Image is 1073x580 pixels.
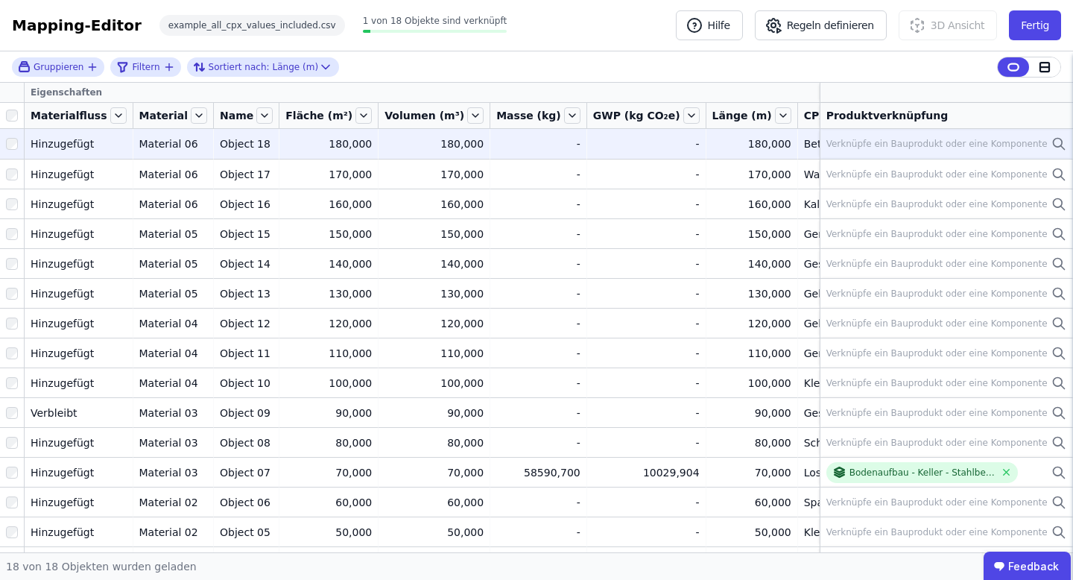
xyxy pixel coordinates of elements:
div: - [496,495,580,510]
div: 60,000 [712,495,791,510]
div: Material 05 [139,286,208,301]
div: Hinzugefügt [31,346,127,361]
div: - [496,167,580,182]
div: Material 06 [139,197,208,212]
div: Hinzugefügt [31,495,127,510]
div: Object 06 [220,495,273,510]
button: Hilfe [676,10,743,40]
div: Material 06 [139,136,208,151]
div: Material 03 [139,406,208,420]
div: 160,000 [285,197,372,212]
div: 170,000 [712,167,791,182]
div: 110,000 [384,346,484,361]
div: - [593,167,700,182]
div: Verknüpfe ein Bauprodukt oder eine Komponente [826,377,1048,389]
div: Material 05 [139,256,208,271]
div: 70,000 [384,465,484,480]
span: Masse (kg) [496,108,561,123]
div: 150,000 [384,227,484,242]
div: Object 09 [220,406,273,420]
span: Länge (m) [712,108,772,123]
div: Object 05 [220,525,273,540]
div: 60,000 [285,495,372,510]
div: Material 05 [139,227,208,242]
div: 160,000 [712,197,791,212]
div: Hinzugefügt [31,227,127,242]
div: Object 07 [220,465,273,480]
div: 90,000 [285,406,372,420]
div: 110,000 [285,346,372,361]
div: Bodenaufbau - Keller - Stahlbeton (30cm) - Zement-Estrich - gestrichen [849,467,996,479]
span: Materialfluss [31,108,107,123]
div: Klettverschluss [804,525,1007,540]
div: - [496,286,580,301]
div: 100,000 [712,376,791,391]
div: 140,000 [712,256,791,271]
div: 70,000 [712,465,791,480]
div: Lose Auflage [804,465,1007,480]
div: 120,000 [384,316,484,331]
div: 90,000 [712,406,791,420]
div: Verknüpfe ein Bauprodukt oder eine Komponente [826,198,1048,210]
div: - [496,435,580,450]
button: Fertig [1009,10,1061,40]
div: Hinzugefügt [31,197,127,212]
div: - [593,406,700,420]
div: 150,000 [712,227,791,242]
div: 130,000 [384,286,484,301]
div: 80,000 [384,435,484,450]
div: - [593,286,700,301]
div: 50,000 [712,525,791,540]
div: 130,000 [712,286,791,301]
div: Verknüpfe ein Bauprodukt oder eine Komponente [826,407,1048,419]
div: 120,000 [712,316,791,331]
span: Sortiert nach: [209,61,270,73]
div: 50,000 [384,525,484,540]
div: 120,000 [285,316,372,331]
div: - [496,376,580,391]
span: Eigenschaften [31,86,102,98]
div: Geklebt [804,286,1007,301]
div: 180,000 [285,136,372,151]
div: 170,000 [285,167,372,182]
div: Hinzugefügt [31,286,127,301]
div: 180,000 [712,136,791,151]
div: - [593,136,700,151]
div: 140,000 [285,256,372,271]
div: Object 14 [220,256,273,271]
div: - [593,346,700,361]
div: Object 13 [220,286,273,301]
div: 90,000 [384,406,484,420]
span: Filtern [132,61,159,73]
span: Volumen (m³) [384,108,464,123]
div: 10029,904 [593,465,700,480]
span: CPX Demontierbarkeit (Import) [804,108,987,123]
div: - [496,197,580,212]
span: 1 von 18 Objekte sind verknüpft [363,16,507,26]
div: 58590,700 [496,465,580,480]
div: 160,000 [384,197,484,212]
div: Hinzugefügt [31,316,127,331]
div: Verknüpfe ein Bauprodukt oder eine Komponente [826,347,1048,359]
div: Object 16 [220,197,273,212]
div: - [496,256,580,271]
div: - [593,227,700,242]
div: Verknüpfe ein Bauprodukt oder eine Komponente [826,318,1048,330]
div: Hinzugefügt [31,167,127,182]
div: Verbleibt [31,406,127,420]
div: 70,000 [285,465,372,480]
div: - [496,406,580,420]
div: 170,000 [384,167,484,182]
div: Material 03 [139,435,208,450]
div: Geschweißt [804,256,1007,271]
div: Verknüpfe ein Bauprodukt oder eine Komponente [826,258,1048,270]
div: 100,000 [285,376,372,391]
div: Warmnietung [804,167,1007,182]
div: Material 04 [139,346,208,361]
div: Gemörtelt [804,227,1007,242]
div: Länge (m) [193,58,319,76]
span: Name [220,108,253,123]
div: Material 03 [139,465,208,480]
div: 60,000 [384,495,484,510]
div: example_all_cpx_values_included.csv [159,15,345,36]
